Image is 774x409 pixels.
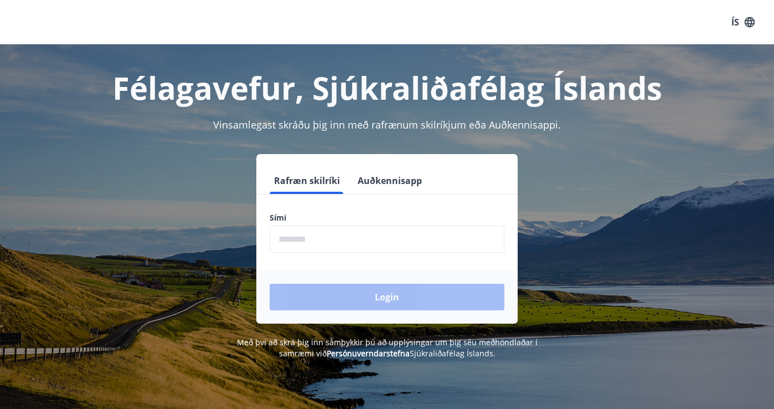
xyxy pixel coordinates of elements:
[213,118,561,131] span: Vinsamlegast skráðu þig inn með rafrænum skilríkjum eða Auðkennisappi.
[327,348,410,359] a: Persónuverndarstefna
[270,212,504,223] label: Sími
[270,167,344,194] button: Rafræn skilríki
[13,67,761,109] h1: Félagavefur, Sjúkraliðafélag Íslands
[237,337,538,359] span: Með því að skrá þig inn samþykkir þú að upplýsingar um þig séu meðhöndlaðar í samræmi við Sjúkral...
[353,167,426,194] button: Auðkennisapp
[725,12,761,32] button: ÍS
